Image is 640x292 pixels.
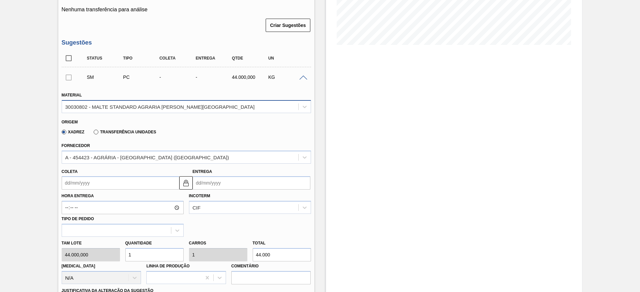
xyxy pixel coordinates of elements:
[85,56,126,61] div: Status
[94,130,156,134] label: Transferência Unidades
[266,18,311,33] div: Criar Sugestões
[158,74,198,80] div: -
[230,74,271,80] div: 44.000,000
[193,169,212,174] label: Entrega
[121,56,162,61] div: Tipo
[231,261,311,271] label: Comentário
[158,56,198,61] div: Coleta
[230,56,271,61] div: Qtde
[62,130,85,134] label: Xadrez
[62,169,78,174] label: Coleta
[179,176,193,190] button: locked
[62,217,94,221] label: Tipo de pedido
[65,154,229,160] div: A - 454423 - AGRÁRIA - [GEOGRAPHIC_DATA] ([GEOGRAPHIC_DATA])
[62,191,184,201] label: Hora Entrega
[194,56,234,61] div: Entrega
[62,93,82,97] label: Material
[62,7,311,13] p: Nenhuma transferência para análise
[189,194,210,198] label: Incoterm
[62,120,78,124] label: Origem
[182,179,190,187] img: locked
[266,19,310,32] button: Criar Sugestões
[125,241,152,245] label: Quantidade
[62,238,120,248] label: Tam lote
[146,264,190,268] label: Linha de Produção
[193,176,310,190] input: dd/mm/yyyy
[62,143,90,148] label: Fornecedor
[267,56,307,61] div: UN
[267,74,307,80] div: KG
[62,176,179,190] input: dd/mm/yyyy
[62,264,95,268] label: [MEDICAL_DATA]
[193,205,201,211] div: CIF
[65,104,255,109] div: 30030802 - MALTE STANDARD AGRARIA [PERSON_NAME][GEOGRAPHIC_DATA]
[194,74,234,80] div: -
[121,74,162,80] div: Pedido de Compra
[253,241,266,245] label: Total
[62,39,311,46] h3: Sugestões
[85,74,126,80] div: Sugestão Manual
[189,241,206,245] label: Carros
